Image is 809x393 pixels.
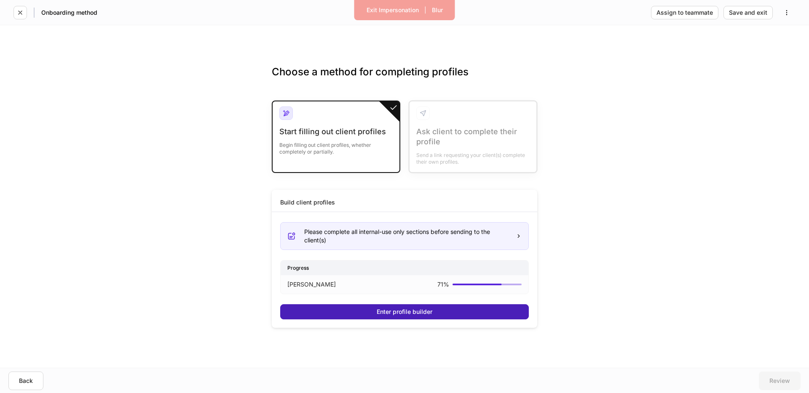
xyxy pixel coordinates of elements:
[287,280,336,289] p: [PERSON_NAME]
[19,378,33,384] div: Back
[723,6,773,19] button: Save and exit
[8,372,43,390] button: Back
[280,198,335,207] div: Build client profiles
[729,10,767,16] div: Save and exit
[41,8,97,17] h5: Onboarding method
[367,7,419,13] div: Exit Impersonation
[432,7,443,13] div: Blur
[426,3,448,17] button: Blur
[280,304,529,319] button: Enter profile builder
[437,280,449,289] p: 71 %
[281,260,528,275] div: Progress
[304,228,509,244] div: Please complete all internal-use only sections before sending to the client(s)
[279,127,393,137] div: Start filling out client profiles
[272,65,537,92] h3: Choose a method for completing profiles
[377,309,432,315] div: Enter profile builder
[656,10,713,16] div: Assign to teammate
[361,3,424,17] button: Exit Impersonation
[651,6,718,19] button: Assign to teammate
[279,137,393,155] div: Begin filling out client profiles, whether completely or partially.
